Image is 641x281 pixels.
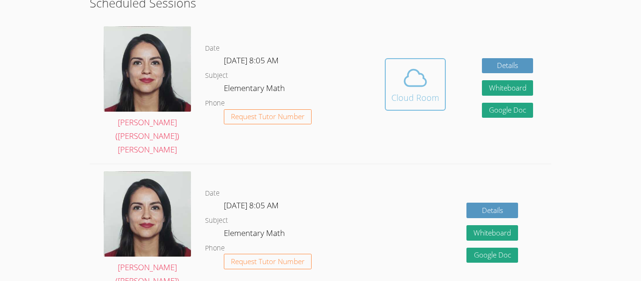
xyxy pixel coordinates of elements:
img: picture.jpeg [104,171,191,257]
span: [DATE] 8:05 AM [224,55,279,66]
button: Request Tutor Number [224,254,312,269]
dd: Elementary Math [224,227,287,243]
a: Details [482,58,534,74]
dt: Subject [205,70,228,82]
button: Request Tutor Number [224,109,312,125]
dd: Elementary Math [224,82,287,98]
dt: Phone [205,98,225,109]
button: Whiteboard [466,225,518,241]
a: Google Doc [482,103,534,118]
dt: Date [205,43,220,54]
dt: Date [205,188,220,199]
button: Whiteboard [482,80,534,96]
button: Cloud Room [385,58,446,111]
a: [PERSON_NAME] ([PERSON_NAME]) [PERSON_NAME] [104,26,191,157]
img: picture.jpeg [104,26,191,112]
a: Details [466,203,518,218]
span: Request Tutor Number [231,113,305,120]
span: Request Tutor Number [231,258,305,265]
div: Cloud Room [391,91,439,104]
dt: Subject [205,215,228,227]
dt: Phone [205,243,225,254]
a: Google Doc [466,248,518,263]
span: [DATE] 8:05 AM [224,200,279,211]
